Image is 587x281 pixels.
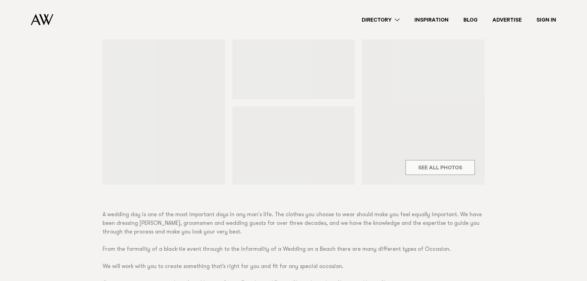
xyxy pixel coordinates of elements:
img: Auckland Weddings Logo [31,14,53,25]
a: Blog [456,16,485,24]
a: Inspiration [407,16,456,24]
a: Advertise [485,16,529,24]
a: Directory [354,16,407,24]
a: Sign In [529,16,564,24]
